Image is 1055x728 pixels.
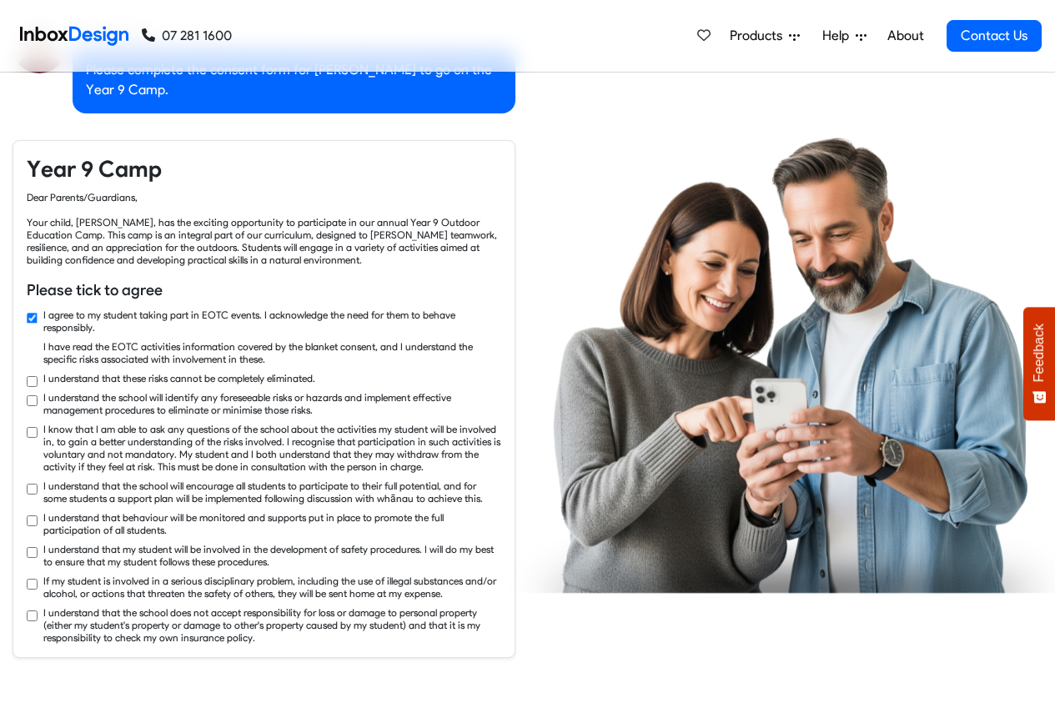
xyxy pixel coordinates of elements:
[723,19,806,53] a: Products
[822,26,856,46] span: Help
[1032,324,1047,382] span: Feedback
[27,154,501,184] h4: Year 9 Camp
[816,19,873,53] a: Help
[43,340,501,365] label: I have read the EOTC activities information covered by the blanket consent, and I understand the ...
[43,575,501,600] label: If my student is involved in a serious disciplinary problem, including the use of illegal substan...
[1023,307,1055,420] button: Feedback - Show survey
[27,191,501,266] div: Dear Parents/Guardians, Your child, [PERSON_NAME], has the exciting opportunity to participate in...
[142,26,232,46] a: 07 281 1600
[43,606,501,644] label: I understand that the school does not accept responsibility for loss or damage to personal proper...
[43,511,501,536] label: I understand that behaviour will be monitored and supports put in place to promote the full parti...
[43,309,501,334] label: I agree to my student taking part in EOTC events. I acknowledge the need for them to behave respo...
[882,19,928,53] a: About
[730,26,789,46] span: Products
[43,543,501,568] label: I understand that my student will be involved in the development of safety procedures. I will do ...
[27,279,501,301] h6: Please tick to agree
[43,479,501,505] label: I understand that the school will encourage all students to participate to their full potential, ...
[947,20,1042,52] a: Contact Us
[43,391,501,416] label: I understand the school will identify any foreseeable risks or hazards and implement effective ma...
[43,372,315,384] label: I understand that these risks cannot be completely eliminated.
[43,423,501,473] label: I know that I am able to ask any questions of the school about the activities my student will be ...
[73,47,515,113] div: Please complete the consent form for [PERSON_NAME] to go on the Year 9 Camp.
